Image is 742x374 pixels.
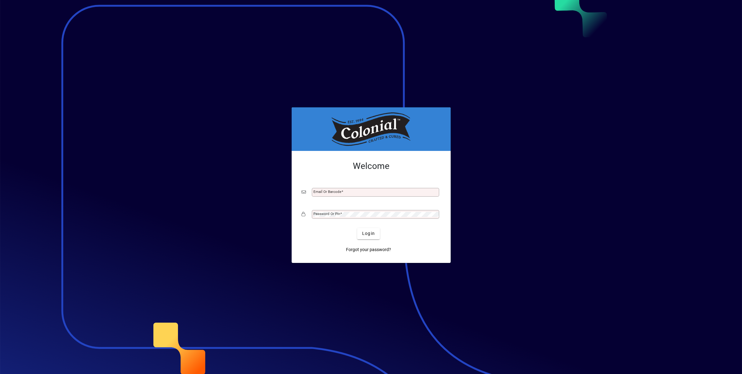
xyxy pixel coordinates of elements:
span: Forgot your password? [346,246,391,253]
a: Forgot your password? [344,244,394,255]
mat-label: Password or Pin [313,212,340,216]
button: Login [357,228,380,239]
span: Login [362,230,375,237]
h2: Welcome [302,161,441,171]
mat-label: Email or Barcode [313,189,341,194]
